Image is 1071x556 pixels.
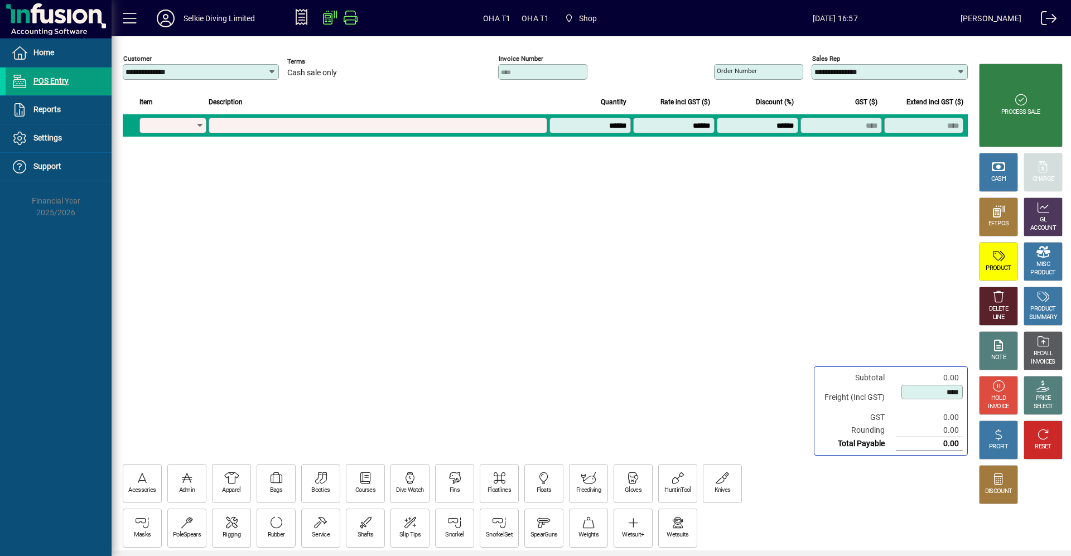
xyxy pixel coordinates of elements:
[578,531,599,539] div: Weights
[522,9,549,27] span: OHA T1
[223,531,240,539] div: Rigging
[222,486,240,495] div: Apparel
[1001,108,1040,117] div: PROCESS SALE
[311,486,330,495] div: Booties
[33,162,61,171] span: Support
[819,424,896,437] td: Rounding
[989,443,1008,451] div: PROFIT
[287,69,337,78] span: Cash sale only
[6,153,112,181] a: Support
[287,58,354,65] span: Terms
[988,403,1009,411] div: INVOICE
[1030,305,1055,313] div: PRODUCT
[560,8,601,28] span: Shop
[896,371,963,384] td: 0.00
[530,531,558,539] div: SpearGuns
[445,531,464,539] div: Snorkel
[537,486,552,495] div: Floats
[1030,269,1055,277] div: PRODUCT
[710,9,961,27] span: [DATE] 16:57
[667,531,688,539] div: Wetsuits
[483,9,510,27] span: OHA T1
[1030,224,1056,233] div: ACCOUNT
[579,9,597,27] span: Shop
[358,531,374,539] div: Shafts
[819,411,896,424] td: GST
[855,96,877,108] span: GST ($)
[660,96,710,108] span: Rate incl GST ($)
[986,264,1011,273] div: PRODUCT
[128,486,156,495] div: Acessories
[625,486,641,495] div: Gloves
[1034,350,1053,358] div: RECALL
[123,55,152,62] mat-label: Customer
[756,96,794,108] span: Discount (%)
[1034,403,1053,411] div: SELECT
[209,96,243,108] span: Description
[993,313,1004,322] div: LINE
[396,486,423,495] div: Dive Watch
[906,96,963,108] span: Extend incl GST ($)
[6,124,112,152] a: Settings
[270,486,282,495] div: Bags
[622,531,644,539] div: Wetsuit+
[184,9,255,27] div: Selkie Diving Limited
[664,486,691,495] div: HuntinTool
[139,96,153,108] span: Item
[715,486,731,495] div: Knives
[33,133,62,142] span: Settings
[6,96,112,124] a: Reports
[134,531,151,539] div: Masks
[148,8,184,28] button: Profile
[1035,443,1051,451] div: RESET
[961,9,1021,27] div: [PERSON_NAME]
[33,76,69,85] span: POS Entry
[717,67,757,75] mat-label: Order number
[991,354,1006,362] div: NOTE
[819,384,896,411] td: Freight (Incl GST)
[1036,394,1051,403] div: PRICE
[6,39,112,67] a: Home
[1040,216,1047,224] div: GL
[1029,313,1057,322] div: SUMMARY
[450,486,460,495] div: Fins
[988,220,1009,228] div: EFTPOS
[399,531,421,539] div: Slip Tips
[991,175,1006,183] div: CASH
[1031,358,1055,366] div: INVOICES
[819,437,896,451] td: Total Payable
[812,55,840,62] mat-label: Sales rep
[576,486,601,495] div: Freediving
[499,55,543,62] mat-label: Invoice number
[819,371,896,384] td: Subtotal
[355,486,375,495] div: Courses
[1033,2,1057,38] a: Logout
[989,305,1008,313] div: DELETE
[33,48,54,57] span: Home
[896,437,963,451] td: 0.00
[985,487,1012,496] div: DISCOUNT
[488,486,511,495] div: Floatlines
[1036,260,1050,269] div: MISC
[991,394,1006,403] div: HOLD
[179,486,195,495] div: Admin
[601,96,626,108] span: Quantity
[1033,175,1054,183] div: CHARGE
[33,105,61,114] span: Reports
[896,411,963,424] td: 0.00
[173,531,201,539] div: PoleSpears
[268,531,285,539] div: Rubber
[312,531,330,539] div: Service
[896,424,963,437] td: 0.00
[486,531,513,539] div: SnorkelSet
